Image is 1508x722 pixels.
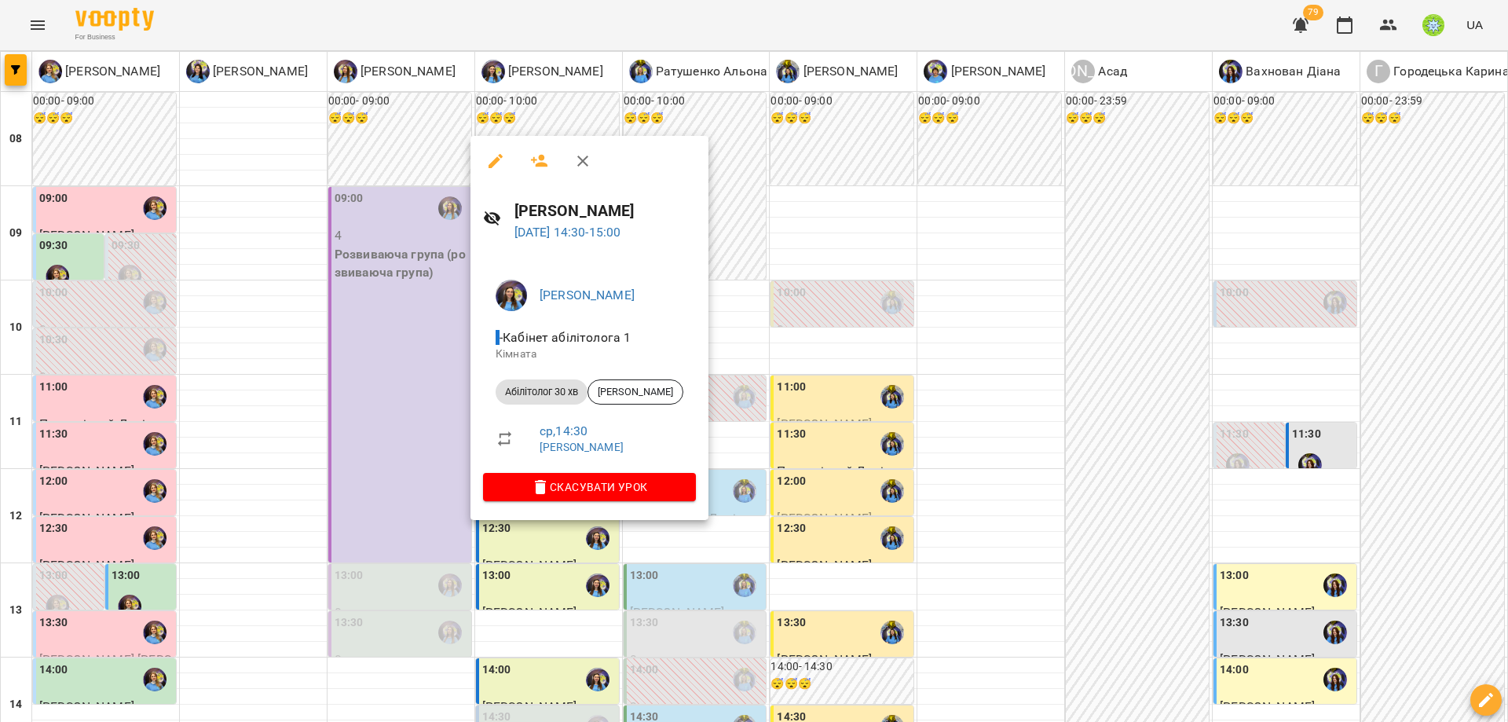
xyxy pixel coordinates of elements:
[496,478,683,497] span: Скасувати Урок
[496,330,634,345] span: - Кабінет абілітолога 1
[514,199,696,223] h6: [PERSON_NAME]
[496,385,587,399] span: Абілітолог 30 хв
[496,346,683,362] p: Кімната
[514,225,621,240] a: [DATE] 14:30-15:00
[540,288,635,302] a: [PERSON_NAME]
[588,385,683,399] span: [PERSON_NAME]
[483,473,696,501] button: Скасувати Урок
[496,280,527,311] img: c30cf3dcb7f7e8baf914f38a97ec6524.jpg
[540,423,587,438] a: ср , 14:30
[540,441,624,453] a: [PERSON_NAME]
[587,379,683,405] div: [PERSON_NAME]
